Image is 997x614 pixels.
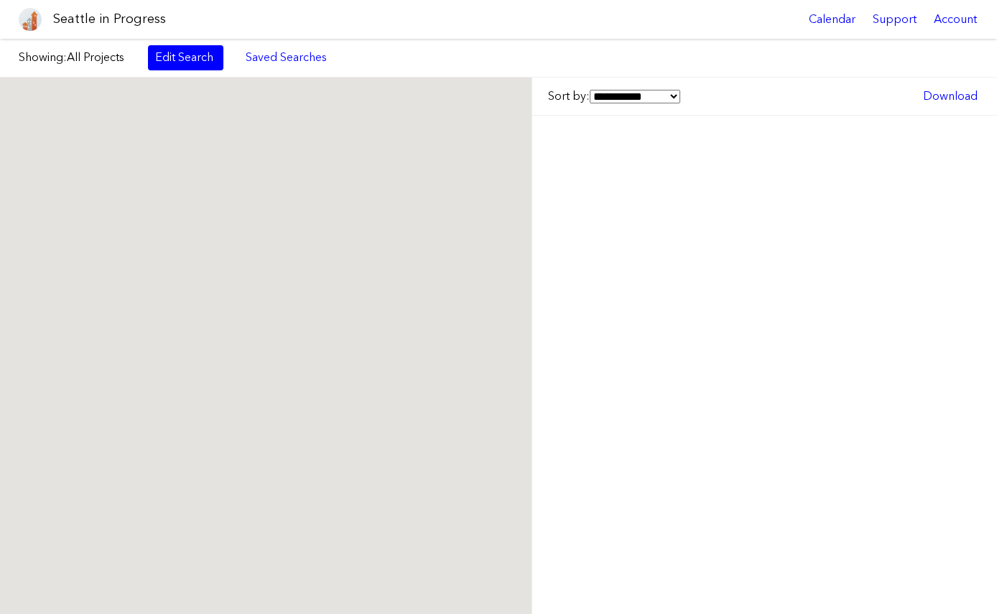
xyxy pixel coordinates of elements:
[916,84,985,108] a: Download
[238,45,335,70] a: Saved Searches
[590,90,680,103] select: Sort by:
[67,50,124,64] span: All Projects
[19,8,42,31] img: favicon-96x96.png
[148,45,223,70] a: Edit Search
[19,50,134,65] label: Showing:
[53,10,166,28] h1: Seattle in Progress
[548,88,680,104] label: Sort by:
